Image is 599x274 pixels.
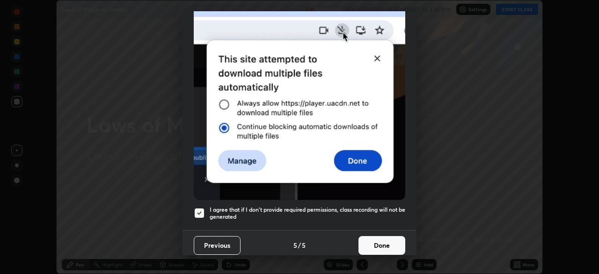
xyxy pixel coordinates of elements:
h4: 5 [302,240,306,250]
h4: 5 [293,240,297,250]
button: Done [358,236,405,255]
h5: I agree that if I don't provide required permissions, class recording will not be generated [210,206,405,221]
h4: / [298,240,301,250]
button: Previous [194,236,241,255]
